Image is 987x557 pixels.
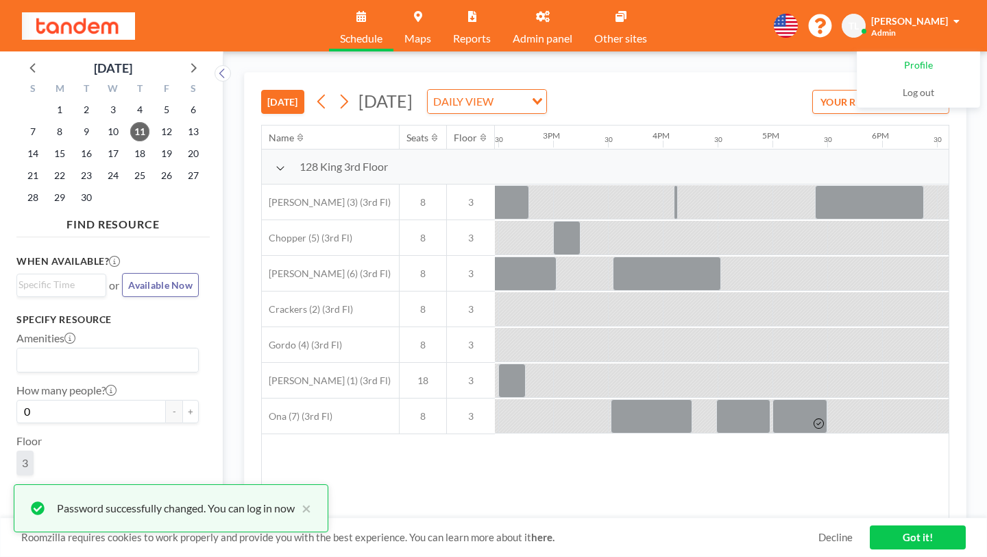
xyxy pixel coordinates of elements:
label: How many people? [16,383,117,397]
button: close [295,500,311,517]
span: Saturday, September 20, 2025 [184,144,203,163]
span: Log out [903,86,934,100]
span: Tuesday, September 30, 2025 [77,188,96,207]
span: Profile [904,59,933,73]
span: DAILY VIEW [430,93,496,110]
span: 3 [447,196,495,209]
span: Saturday, September 13, 2025 [184,122,203,141]
span: Saturday, September 6, 2025 [184,100,203,119]
span: Reports [453,33,491,44]
span: Thursday, September 11, 2025 [130,122,149,141]
span: Monday, September 22, 2025 [50,166,69,185]
div: W [100,81,127,99]
span: 3 [447,232,495,244]
a: here. [531,531,555,543]
span: 8 [400,339,446,351]
span: Schedule [340,33,382,44]
div: Name [269,132,294,144]
span: Monday, September 29, 2025 [50,188,69,207]
span: Friday, September 12, 2025 [157,122,176,141]
div: 30 [714,135,722,144]
span: 3 [447,303,495,316]
h4: FIND RESOURCE [16,212,210,231]
div: Floor [454,132,477,144]
h3: Specify resource [16,313,199,326]
span: 18 [400,375,446,387]
span: 8 [400,268,446,280]
a: Profile [857,52,979,80]
span: Wednesday, September 3, 2025 [103,100,123,119]
span: Tuesday, September 23, 2025 [77,166,96,185]
button: + [182,400,199,423]
div: S [180,81,206,99]
div: Search for option [17,348,198,372]
span: Monday, September 15, 2025 [50,144,69,163]
span: TL [849,20,859,32]
span: Gordo (4) (3rd Fl) [262,339,342,351]
span: 8 [400,303,446,316]
span: or [109,278,119,292]
div: T [126,81,153,99]
span: Sunday, September 14, 2025 [23,144,42,163]
div: Password successfully changed. You can log in now [57,500,295,517]
span: [DATE] [358,91,413,111]
span: 3 [447,268,495,280]
button: YOUR RESERVATIONS [812,90,949,114]
img: organization-logo [22,12,135,40]
span: Tuesday, September 9, 2025 [77,122,96,141]
a: Log out [857,80,979,107]
span: Wednesday, September 17, 2025 [103,144,123,163]
button: Available Now [122,273,199,297]
div: 4PM [653,130,670,141]
span: [PERSON_NAME] (1) (3rd Fl) [262,375,391,387]
span: 3 [447,339,495,351]
span: Admin [871,27,896,38]
label: Floor [16,434,42,448]
div: M [47,81,73,99]
span: Available Now [128,279,193,291]
div: 30 [495,135,503,144]
div: F [153,81,180,99]
input: Search for option [19,277,98,292]
span: [PERSON_NAME] [871,15,948,27]
div: Seats [406,132,428,144]
span: Admin panel [513,33,572,44]
div: 5PM [762,130,779,141]
input: Search for option [19,351,191,369]
span: 3 [447,375,495,387]
span: Wednesday, September 10, 2025 [103,122,123,141]
div: Search for option [17,274,106,295]
span: Friday, September 5, 2025 [157,100,176,119]
span: Thursday, September 25, 2025 [130,166,149,185]
div: 30 [605,135,613,144]
div: 3PM [543,130,560,141]
span: Friday, September 19, 2025 [157,144,176,163]
span: 8 [400,232,446,244]
a: Decline [818,531,853,544]
span: Crackers (2) (3rd Fl) [262,303,353,316]
div: 30 [824,135,832,144]
span: Saturday, September 27, 2025 [184,166,203,185]
div: T [73,81,100,99]
span: Monday, September 8, 2025 [50,122,69,141]
span: Sunday, September 21, 2025 [23,166,42,185]
span: Sunday, September 28, 2025 [23,188,42,207]
span: [PERSON_NAME] (3) (3rd Fl) [262,196,391,209]
span: Tuesday, September 2, 2025 [77,100,96,119]
div: Search for option [428,90,546,113]
div: [DATE] [94,58,132,78]
span: Chopper (5) (3rd Fl) [262,232,352,244]
span: 3 [22,456,28,470]
button: - [166,400,182,423]
div: S [20,81,47,99]
a: Got it! [870,525,966,549]
span: Ona (7) (3rd Fl) [262,410,332,423]
span: Maps [404,33,431,44]
span: 8 [400,196,446,209]
input: Search for option [498,93,524,110]
div: 30 [934,135,942,144]
span: Monday, September 1, 2025 [50,100,69,119]
span: 8 [400,410,446,423]
span: 128 King 3rd Floor [300,160,388,174]
span: Tuesday, September 16, 2025 [77,144,96,163]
